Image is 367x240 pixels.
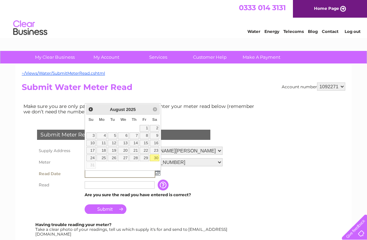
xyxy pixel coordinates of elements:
a: 23 [150,147,159,154]
a: 22 [140,147,149,154]
span: Monday [99,117,105,122]
a: 14 [129,140,139,147]
a: 18 [97,147,107,154]
a: Blog [308,29,318,34]
a: 10 [86,140,96,147]
th: Read Date [35,168,83,180]
a: Prev [87,105,95,113]
a: 15 [140,140,149,147]
a: 21 [129,147,139,154]
a: 24 [86,154,96,161]
span: Saturday [152,117,157,122]
a: 26 [108,154,117,161]
a: Contact [322,29,338,34]
th: Meter [35,156,83,168]
a: 16 [150,140,159,147]
a: 28 [129,154,139,161]
div: Account number [282,82,345,91]
b: Having trouble reading your meter? [35,222,111,227]
a: ~/Views/Water/SubmitMeterRead.cshtml [22,71,105,76]
img: logo.png [13,18,48,38]
a: Telecoms [283,29,304,34]
td: Are you sure the read you have entered is correct? [83,190,224,199]
a: 3 [86,132,96,139]
a: Water [247,29,260,34]
a: 29 [140,154,149,161]
a: 4 [97,132,107,139]
a: 6 [118,132,129,139]
span: Prev [88,107,93,112]
a: 20 [118,147,129,154]
a: 0333 014 3131 [239,3,286,12]
div: Submit Meter Read [37,130,210,140]
span: Wednesday [120,117,126,122]
a: Customer Help [182,51,238,63]
a: My Clear Business [27,51,83,63]
a: 27 [118,154,129,161]
a: Make A Payment [233,51,290,63]
a: Energy [264,29,279,34]
a: 17 [86,147,96,154]
span: Friday [142,117,146,122]
a: 8 [140,132,149,139]
span: August [110,107,125,112]
a: 7 [129,132,139,139]
a: 30 [150,154,159,161]
span: Tuesday [110,117,115,122]
td: Make sure you are only paying for what you use. Simply enter your meter read below (remember we d... [22,102,260,116]
a: 9 [150,132,159,139]
a: Log out [345,29,361,34]
span: 2025 [126,107,136,112]
span: Thursday [132,117,137,122]
a: 12 [108,140,117,147]
a: 11 [97,140,107,147]
span: Sunday [88,117,93,122]
th: Supply Address [35,145,83,156]
img: ... [155,170,160,176]
input: Information [158,180,170,190]
a: My Account [78,51,135,63]
a: Services [130,51,186,63]
div: Clear Business is a trading name of Verastar Limited (registered in [GEOGRAPHIC_DATA] No. 3667643... [23,4,345,33]
a: 25 [97,154,107,161]
a: 13 [118,140,129,147]
th: Read [35,180,83,190]
input: Submit [85,204,126,214]
a: 19 [108,147,117,154]
a: 5 [108,132,117,139]
h2: Submit Water Meter Read [22,82,345,95]
a: 1 [140,125,149,132]
div: Take a clear photo of your readings, tell us which supply it's for and send to [EMAIL_ADDRESS][DO... [35,222,228,236]
a: 2 [150,125,159,132]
